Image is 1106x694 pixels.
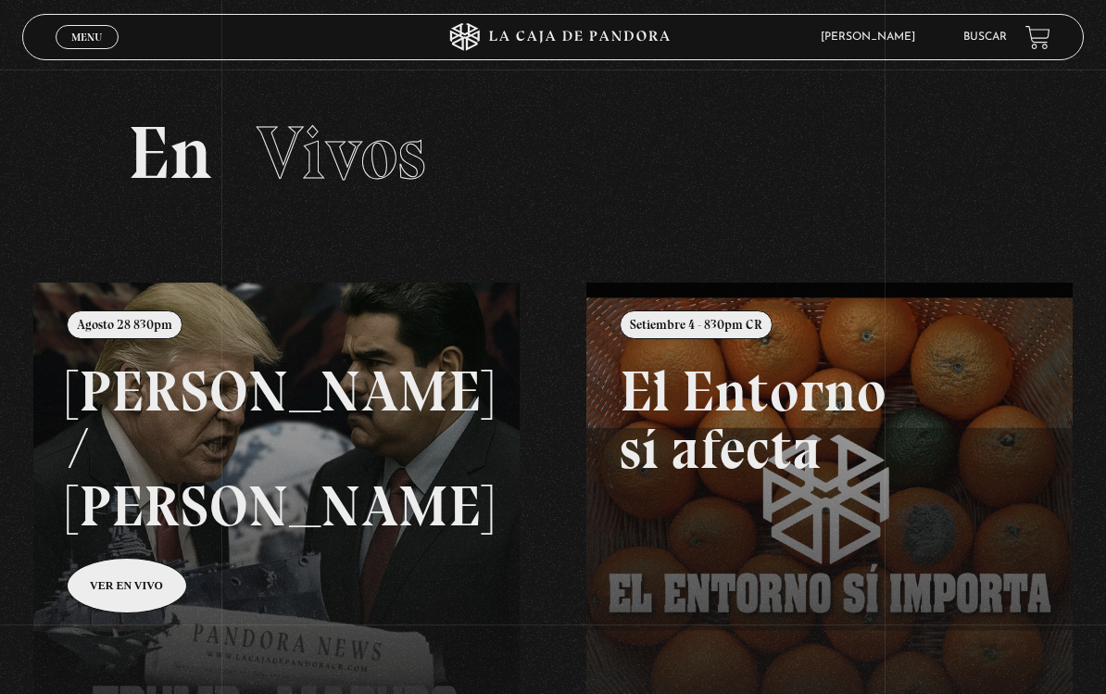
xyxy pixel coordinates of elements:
span: [PERSON_NAME] [811,32,934,43]
a: View your shopping cart [1025,24,1050,49]
span: Menu [71,32,102,43]
span: Cerrar [65,47,108,60]
h2: En [128,116,977,190]
span: Vivos [257,108,426,197]
a: Buscar [963,32,1007,43]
